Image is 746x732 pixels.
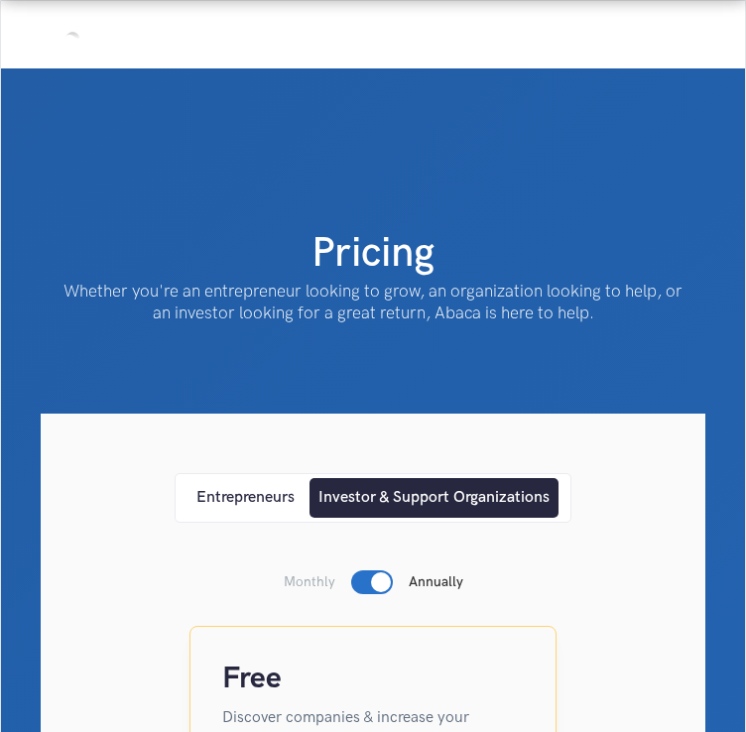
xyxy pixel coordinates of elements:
[284,572,335,592] p: Monthly
[60,17,151,53] img: Abaca logo
[196,487,295,509] div: Entrepreneurs
[222,659,524,698] h4: Free
[675,5,734,61] div: menu
[409,572,463,592] p: Annually
[311,227,435,281] h1: Pricing
[57,281,689,324] p: Whether you're an entrepreneur looking to grow, an organization looking to help, or an investor l...
[318,487,550,509] div: Investor & Support Organizations
[50,1,151,66] a: home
